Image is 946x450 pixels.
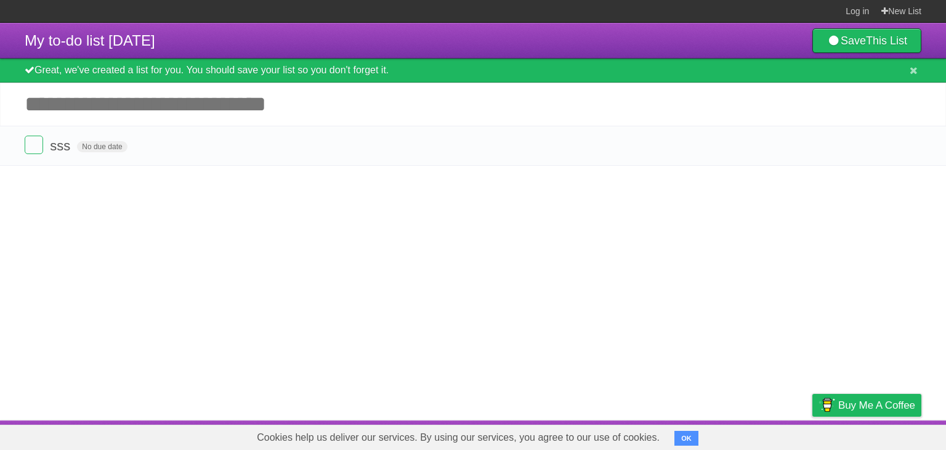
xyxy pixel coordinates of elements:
img: Buy me a coffee [819,395,835,415]
span: Cookies help us deliver our services. By using our services, you agree to our use of cookies. [245,425,672,450]
button: OK [674,431,698,446]
b: This List [866,35,907,47]
span: sss [50,138,73,153]
a: SaveThis List [812,28,921,53]
span: No due date [77,141,127,152]
a: Buy me a coffee [812,394,921,417]
a: Developers [689,423,739,447]
a: Suggest a feature [844,423,921,447]
span: My to-do list [DATE] [25,32,155,49]
a: Privacy [796,423,828,447]
label: Done [25,136,43,154]
span: Buy me a coffee [838,395,915,416]
a: About [649,423,674,447]
a: Terms [754,423,782,447]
